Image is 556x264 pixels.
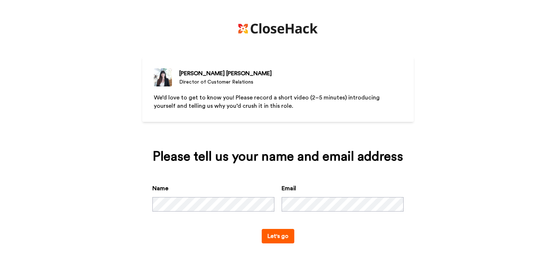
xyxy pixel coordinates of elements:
img: Director of Customer Relations [154,68,172,86]
button: Let's go [262,229,294,243]
div: [PERSON_NAME] [PERSON_NAME] [179,69,272,78]
div: Director of Customer Relations [179,78,272,86]
label: Email [282,184,296,193]
span: We’d love to get to know you! Please record a short video (2–5 minutes) introducing yourself and ... [154,95,381,109]
div: Please tell us your name and email address [152,149,404,164]
img: https://cdn.bonjoro.com/media/8ef20797-8052-423f-a066-3a70dff60c56/6f41e73b-fbe8-40a5-8aec-628176... [238,23,318,34]
label: Name [152,184,168,193]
